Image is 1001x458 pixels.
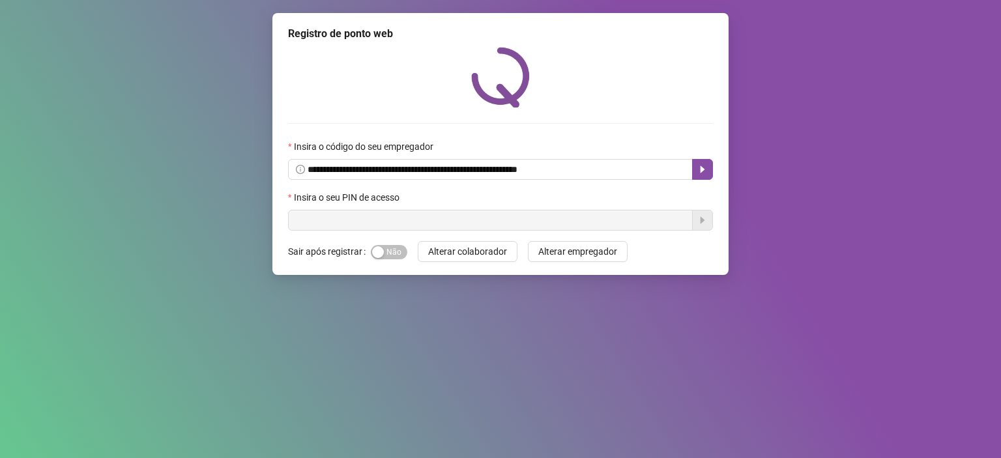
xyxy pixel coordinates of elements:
span: caret-right [697,164,708,175]
span: Alterar empregador [538,244,617,259]
button: Alterar colaborador [418,241,517,262]
img: QRPoint [471,47,530,107]
label: Sair após registrar [288,241,371,262]
span: info-circle [296,165,305,174]
label: Insira o seu PIN de acesso [288,190,408,205]
div: Registro de ponto web [288,26,713,42]
span: Alterar colaborador [428,244,507,259]
button: Alterar empregador [528,241,628,262]
label: Insira o código do seu empregador [288,139,442,154]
